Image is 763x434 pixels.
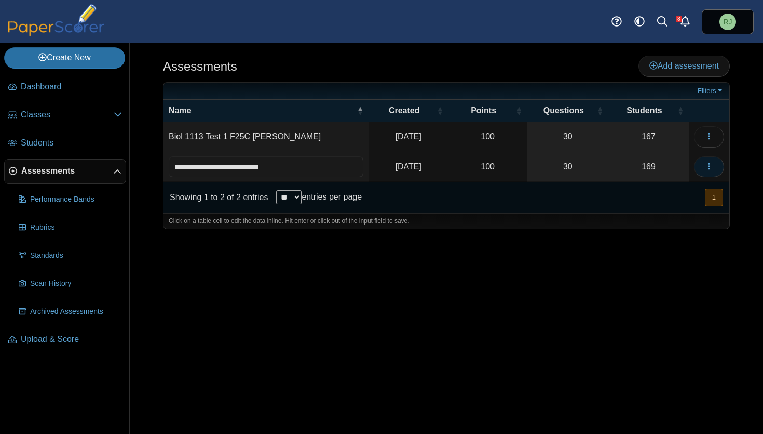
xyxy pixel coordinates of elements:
[163,182,268,213] div: Showing 1 to 2 of 2 entries
[15,299,126,324] a: Archived Assessments
[448,122,527,152] td: 100
[15,215,126,240] a: Rubrics
[674,10,697,33] a: Alerts
[30,194,122,205] span: Performance Bands
[396,132,421,141] time: Sep 5, 2025 at 11:06 AM
[723,18,732,25] span: Richard Jones
[30,222,122,233] span: Rubrics
[302,192,362,201] label: entries per page
[169,105,355,116] span: Name
[30,251,122,261] span: Standards
[614,105,675,116] span: Students
[163,213,729,229] div: Click on a table cell to edit the data inline. Hit enter or click out of the input field to save.
[448,152,527,182] td: 100
[21,109,114,121] span: Classes
[649,61,719,70] span: Add assessment
[4,327,126,352] a: Upload & Score
[705,189,723,206] button: 1
[437,106,443,116] span: Created : Activate to sort
[695,86,727,96] a: Filters
[374,105,435,116] span: Created
[4,29,108,37] a: PaperScorer
[527,152,608,181] a: 30
[357,106,363,116] span: Name : Activate to invert sorting
[15,271,126,296] a: Scan History
[21,81,122,93] span: Dashboard
[21,165,113,177] span: Assessments
[163,122,369,152] td: Biol 1113 Test 1 F25C [PERSON_NAME]
[163,58,237,75] h1: Assessments
[4,131,126,156] a: Students
[21,137,122,149] span: Students
[638,56,730,76] a: Add assessment
[15,187,126,212] a: Performance Bands
[608,152,689,181] a: 169
[719,14,736,30] span: Richard Jones
[30,279,122,289] span: Scan History
[702,9,754,34] a: Richard Jones
[454,105,514,116] span: Points
[597,106,603,116] span: Questions : Activate to sort
[4,103,126,128] a: Classes
[4,75,126,100] a: Dashboard
[516,106,522,116] span: Points : Activate to sort
[4,159,126,184] a: Assessments
[21,334,122,345] span: Upload & Score
[4,47,125,68] a: Create New
[30,307,122,317] span: Archived Assessments
[677,106,684,116] span: Students : Activate to sort
[4,4,108,36] img: PaperScorer
[396,162,421,171] time: Oct 1, 2025 at 9:12 AM
[608,122,689,151] a: 167
[704,189,723,206] nav: pagination
[527,122,608,151] a: 30
[533,105,595,116] span: Questions
[15,243,126,268] a: Standards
